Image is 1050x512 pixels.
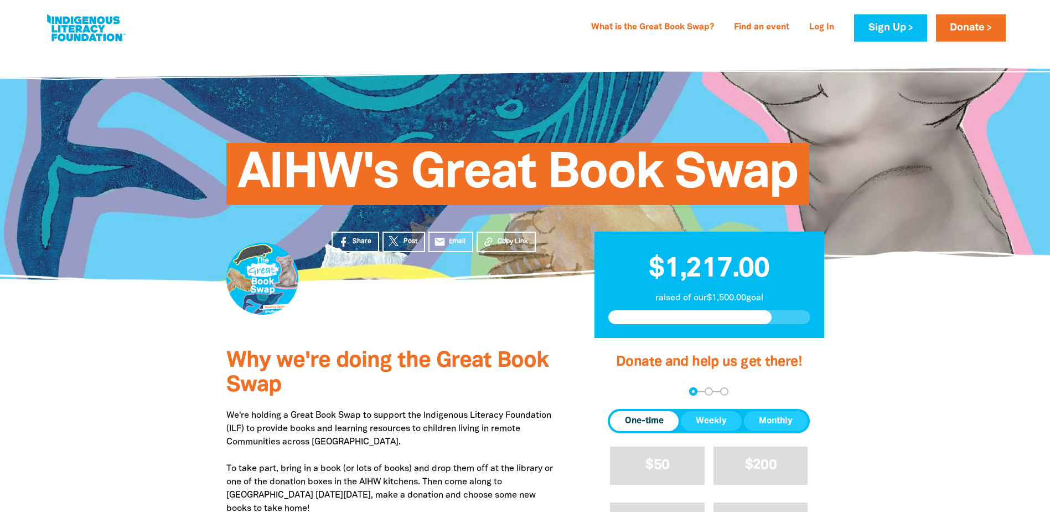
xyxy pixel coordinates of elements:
[608,409,810,433] div: Donation frequency
[404,237,417,247] span: Post
[585,19,721,37] a: What is the Great Book Swap?
[745,459,777,472] span: $200
[705,387,713,396] button: Navigate to step 2 of 3 to enter your details
[610,411,679,431] button: One-time
[226,351,549,396] span: Why we're doing the Great Book Swap
[854,14,927,42] a: Sign Up
[689,387,697,396] button: Navigate to step 1 of 3 to enter your donation amount
[759,414,793,428] span: Monthly
[744,411,808,431] button: Monthly
[803,19,841,37] a: Log In
[720,387,728,396] button: Navigate to step 3 of 3 to enter your payment details
[434,236,446,248] i: email
[610,447,705,485] button: $50
[649,257,769,282] span: $1,217.00
[332,232,379,252] a: Share
[616,356,802,368] span: Donate and help us get there!
[936,14,1006,42] a: Donate
[498,237,528,247] span: Copy Link
[608,291,810,305] p: raised of our $1,500.00 goal
[625,414,664,428] span: One-time
[681,411,742,431] button: Weekly
[477,232,536,252] button: Copy Link
[382,232,425,252] a: Post
[713,447,808,485] button: $200
[645,459,669,472] span: $50
[428,232,474,252] a: emailEmail
[449,237,465,247] span: Email
[353,237,371,247] span: Share
[696,414,727,428] span: Weekly
[727,19,796,37] a: Find an event
[237,151,799,205] span: AIHW's Great Book Swap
